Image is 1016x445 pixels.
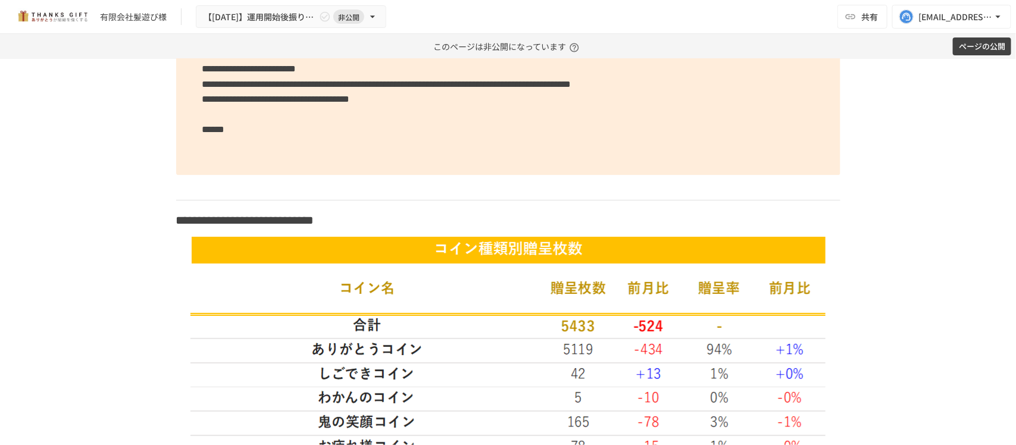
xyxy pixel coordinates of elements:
[861,10,878,23] span: 共有
[892,5,1011,29] button: [EMAIL_ADDRESS][DOMAIN_NAME]
[196,5,386,29] button: 【[DATE]】運用開始後振り返りミーティング非公開
[333,11,364,23] span: 非公開
[100,11,167,23] div: 有限会社髪遊び様
[953,37,1011,56] button: ページの公開
[837,5,887,29] button: 共有
[204,10,317,24] span: 【[DATE]】運用開始後振り返りミーティング
[433,34,583,59] p: このページは非公開になっています
[14,7,90,26] img: mMP1OxWUAhQbsRWCurg7vIHe5HqDpP7qZo7fRoNLXQh
[918,10,992,24] div: [EMAIL_ADDRESS][DOMAIN_NAME]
